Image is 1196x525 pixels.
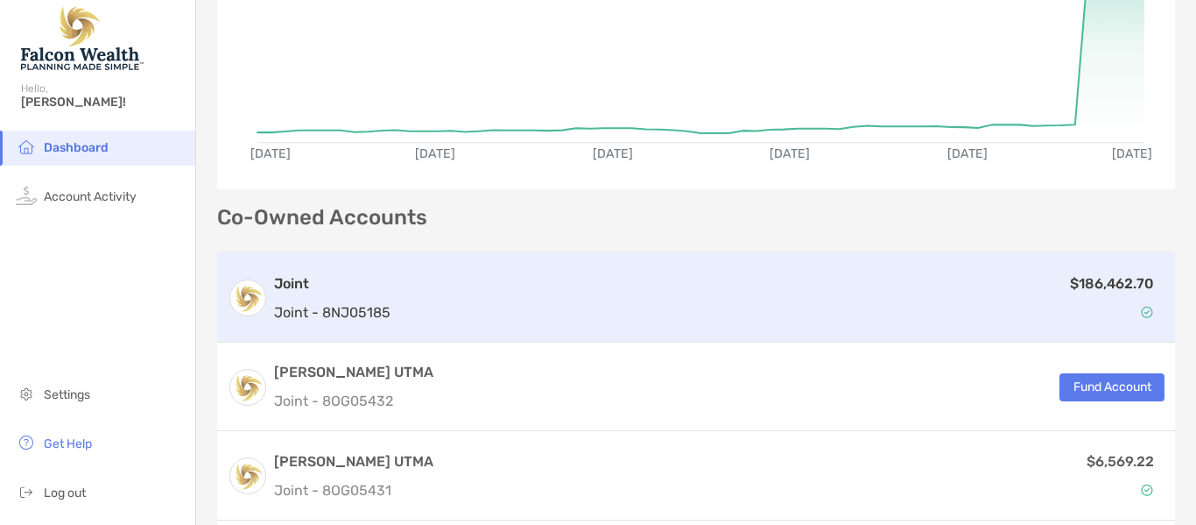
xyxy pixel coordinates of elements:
[230,458,265,493] img: logo account
[16,481,37,502] img: logout icon
[1087,451,1154,472] p: $6,569.22
[274,390,433,412] p: Joint - 8OG05432
[250,146,291,161] text: [DATE]
[274,273,390,294] h3: Joint
[274,479,433,501] p: Joint - 8OG05431
[44,189,137,204] span: Account Activity
[21,95,185,110] span: [PERSON_NAME]!
[16,383,37,404] img: settings icon
[44,436,92,451] span: Get Help
[21,7,144,70] img: Falcon Wealth Planning Logo
[1112,146,1152,161] text: [DATE]
[16,136,37,157] img: household icon
[1070,273,1154,294] p: $186,462.70
[593,146,633,161] text: [DATE]
[274,302,390,323] p: Joint - 8NJ05185
[44,140,109,155] span: Dashboard
[230,370,265,405] img: logo account
[274,451,433,472] h3: [PERSON_NAME] UTMA
[1141,484,1153,496] img: Account Status icon
[1141,306,1153,318] img: Account Status icon
[16,432,37,453] img: get-help icon
[44,387,90,402] span: Settings
[770,146,810,161] text: [DATE]
[415,146,455,161] text: [DATE]
[217,207,1175,229] p: Co-Owned Accounts
[947,146,988,161] text: [DATE]
[1059,373,1164,401] button: Fund Account
[44,486,86,500] span: Log out
[274,362,433,383] h3: [PERSON_NAME] UTMA
[16,185,37,206] img: activity icon
[230,280,265,316] img: logo account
